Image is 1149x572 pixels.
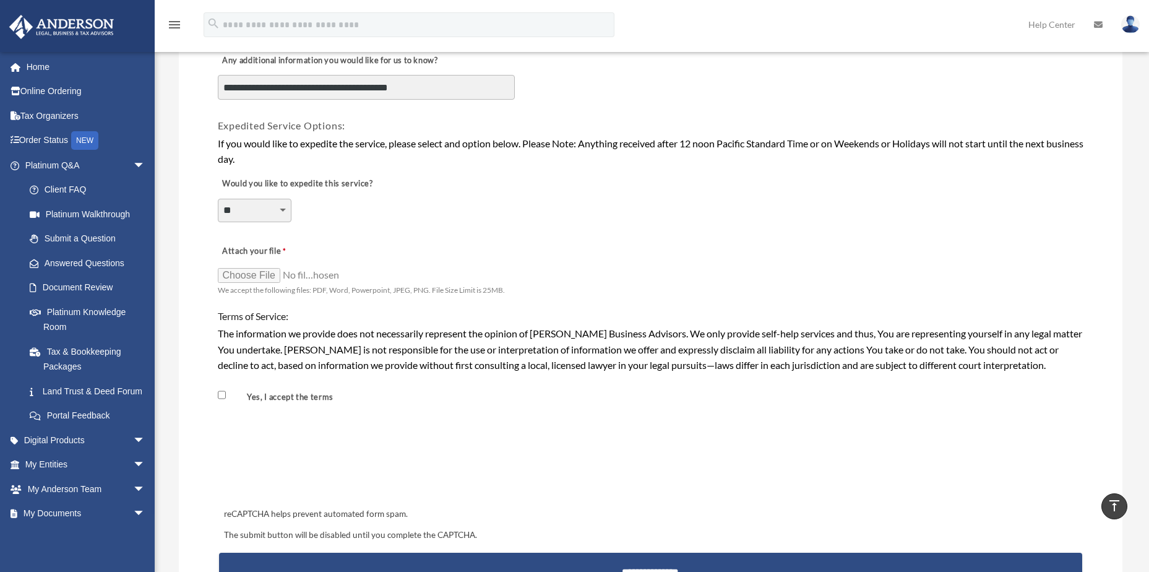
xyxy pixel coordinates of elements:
div: If you would like to expedite the service, please select and option below. Please Note: Anything ... [218,136,1083,167]
label: Would you like to expedite this service? [218,175,376,193]
a: vertical_align_top [1101,493,1127,519]
a: Land Trust & Deed Forum [17,379,164,404]
span: arrow_drop_down [133,428,158,453]
a: My Entitiesarrow_drop_down [9,453,164,477]
i: menu [167,17,182,32]
a: Submit a Question [17,227,164,251]
a: Platinum Knowledge Room [17,300,164,339]
a: Answered Questions [17,251,164,275]
a: Home [9,54,164,79]
a: Order StatusNEW [9,128,164,154]
a: Online Learningarrow_drop_down [9,526,164,550]
a: Digital Productsarrow_drop_down [9,428,164,453]
a: Online Ordering [9,79,164,104]
label: Yes, I accept the terms [228,391,338,403]
span: arrow_drop_down [133,453,158,478]
span: Expedited Service Options: [218,119,346,131]
a: Platinum Q&Aarrow_drop_down [9,153,164,178]
img: User Pic [1121,15,1140,33]
span: arrow_drop_down [133,526,158,551]
img: Anderson Advisors Platinum Portal [6,15,118,39]
a: Tax Organizers [9,103,164,128]
i: vertical_align_top [1107,498,1122,513]
a: Portal Feedback [17,404,164,428]
a: Document Review [17,275,158,300]
span: arrow_drop_down [133,477,158,502]
a: menu [167,22,182,32]
a: My Anderson Teamarrow_drop_down [9,477,164,501]
iframe: reCAPTCHA [220,434,408,482]
div: NEW [71,131,98,150]
a: Platinum Walkthrough [17,202,164,227]
label: Attach your file [218,243,342,260]
span: arrow_drop_down [133,501,158,527]
a: Client FAQ [17,178,164,202]
i: search [207,17,220,30]
a: My Documentsarrow_drop_down [9,501,164,526]
div: reCAPTCHA helps prevent automated form spam. [219,507,1082,522]
div: The submit button will be disabled until you complete the CAPTCHA. [219,528,1082,543]
span: arrow_drop_down [133,153,158,178]
div: The information we provide does not necessarily represent the opinion of [PERSON_NAME] Business A... [218,326,1083,373]
a: Tax & Bookkeeping Packages [17,339,164,379]
label: Any additional information you would like for us to know? [218,52,441,69]
h4: Terms of Service: [218,310,1083,323]
span: We accept the following files: PDF, Word, Powerpoint, JPEG, PNG. File Size Limit is 25MB. [218,285,505,295]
